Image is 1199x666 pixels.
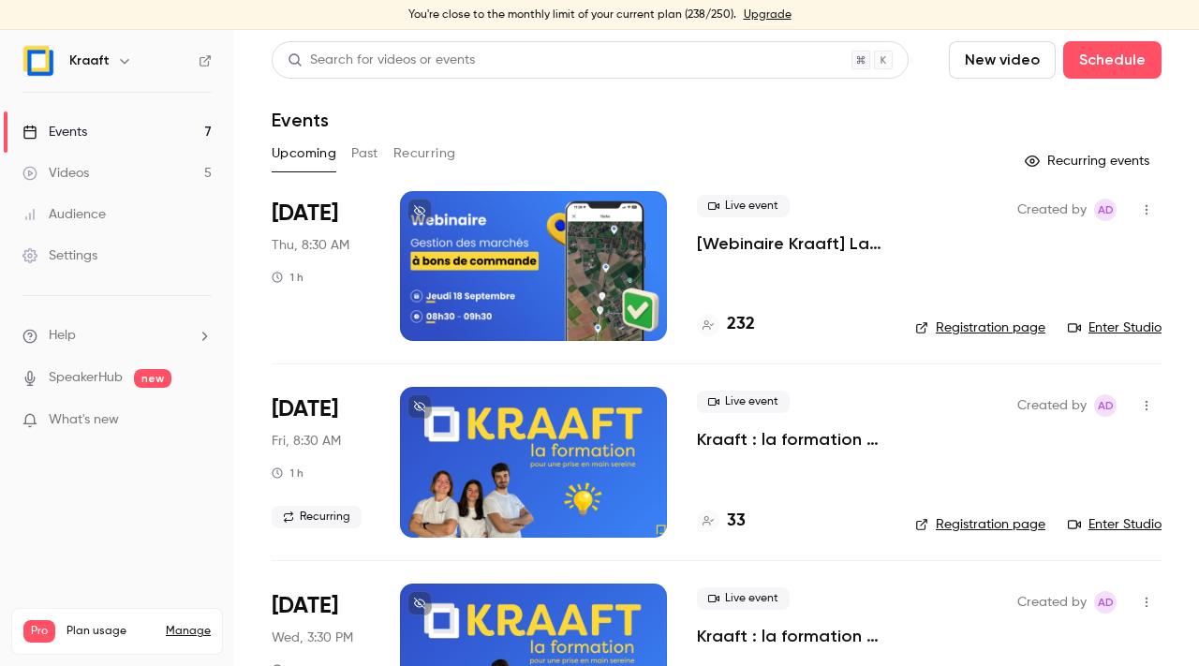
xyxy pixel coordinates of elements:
[1068,318,1162,337] a: Enter Studio
[23,620,55,643] span: Pro
[1017,591,1087,614] span: Created by
[1098,591,1114,614] span: Ad
[69,52,110,70] h6: Kraaft
[727,312,755,337] h4: 232
[22,205,106,224] div: Audience
[272,432,341,451] span: Fri, 8:30 AM
[697,428,885,451] a: Kraaft : la formation 💪
[272,270,303,285] div: 1 h
[272,236,349,255] span: Thu, 8:30 AM
[1017,199,1087,221] span: Created by
[393,139,456,169] button: Recurring
[1068,515,1162,534] a: Enter Studio
[697,195,790,217] span: Live event
[272,191,370,341] div: Sep 18 Thu, 8:30 AM (Europe/Paris)
[22,246,97,265] div: Settings
[23,46,53,76] img: Kraaft
[1094,199,1117,221] span: Alice de Guyenro
[22,164,89,183] div: Videos
[697,232,885,255] a: [Webinaire Kraaft] La gestion des marchés à bons de commande et des petites interventions
[1094,394,1117,417] span: Alice de Guyenro
[1063,41,1162,79] button: Schedule
[49,326,76,346] span: Help
[697,625,885,647] a: Kraaft : la formation 💪
[189,412,212,429] iframe: Noticeable Trigger
[272,394,338,424] span: [DATE]
[272,591,338,621] span: [DATE]
[697,509,746,534] a: 33
[949,41,1056,79] button: New video
[49,368,123,388] a: SpeakerHub
[1094,591,1117,614] span: Alice de Guyenro
[49,410,119,430] span: What's new
[166,624,211,639] a: Manage
[351,139,378,169] button: Past
[915,318,1045,337] a: Registration page
[288,51,475,70] div: Search for videos or events
[697,391,790,413] span: Live event
[915,515,1045,534] a: Registration page
[272,199,338,229] span: [DATE]
[1098,199,1114,221] span: Ad
[697,312,755,337] a: 232
[272,506,362,528] span: Recurring
[272,139,336,169] button: Upcoming
[22,326,212,346] li: help-dropdown-opener
[272,387,370,537] div: Sep 19 Fri, 8:30 AM (Europe/Paris)
[134,369,171,388] span: new
[727,509,746,534] h4: 33
[744,7,792,22] a: Upgrade
[67,624,155,639] span: Plan usage
[1098,394,1114,417] span: Ad
[697,587,790,610] span: Live event
[272,466,303,481] div: 1 h
[1016,146,1162,176] button: Recurring events
[1017,394,1087,417] span: Created by
[272,629,353,647] span: Wed, 3:30 PM
[22,123,87,141] div: Events
[272,109,329,131] h1: Events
